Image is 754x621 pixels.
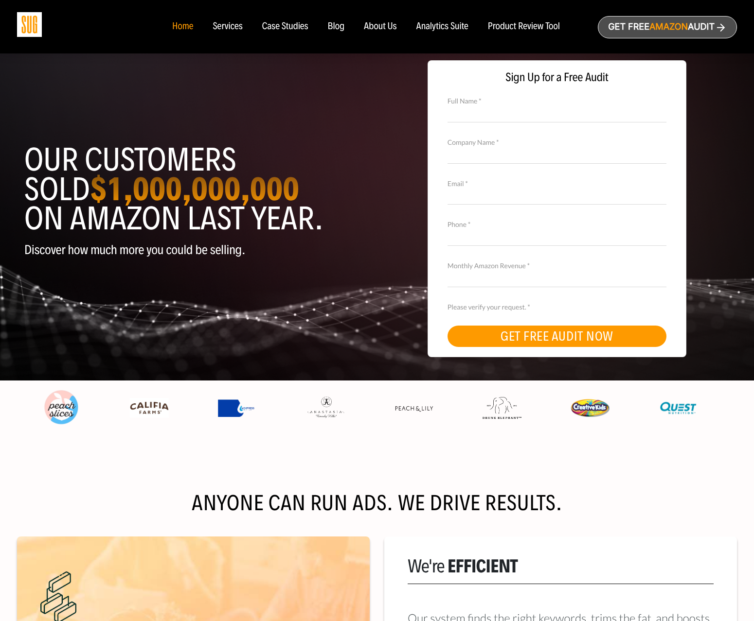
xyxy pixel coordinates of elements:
h1: Our customers sold on Amazon last year. [24,145,370,233]
a: Home [172,21,193,32]
label: Please verify your request. * [448,302,667,312]
input: Monthly Amazon Revenue * [448,270,667,287]
span: Sign Up for a Free Audit [438,70,677,85]
span: Efficient [448,554,518,577]
label: Email * [448,178,667,189]
img: Califia Farms [130,398,169,418]
label: Phone * [448,219,667,230]
img: Sug [17,12,42,37]
input: Contact Number * [448,229,667,246]
p: Discover how much more you could be selling. [24,243,370,257]
h5: We're [408,556,714,584]
img: Quest Nutriton [659,398,698,418]
a: About Us [364,21,397,32]
strong: $1,000,000,000 [90,169,299,209]
input: Email * [448,188,667,205]
h2: Anyone can run ads. We drive results. [17,494,737,513]
a: Product Review Tool [488,21,560,32]
a: Blog [328,21,345,32]
a: Get freeAmazonAudit [598,16,737,38]
img: Peach & Lily [395,405,433,412]
input: Company Name * [448,146,667,163]
label: Monthly Amazon Revenue * [448,260,667,271]
img: Peach Slices [42,388,81,427]
label: Full Name * [448,96,667,106]
span: Amazon [649,22,688,32]
img: Creative Kids [571,399,610,417]
img: Drunk Elephant [483,397,521,419]
a: Services [213,21,242,32]
input: Full Name * [448,105,667,122]
a: Analytics Suite [416,21,468,32]
img: Anastasia Beverly Hills [306,396,345,419]
button: GET FREE AUDIT NOW [448,326,667,347]
label: Company Name * [448,137,667,148]
a: Case Studies [262,21,308,32]
img: Express Water [218,399,257,417]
